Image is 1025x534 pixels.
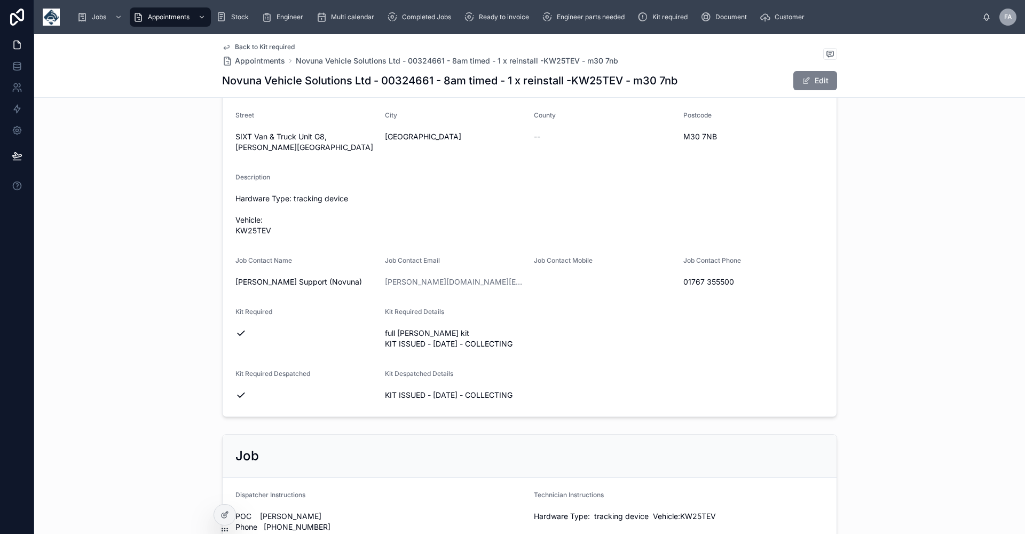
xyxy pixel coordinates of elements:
span: M30 7NB [683,131,824,142]
span: Back to Kit required [235,43,295,51]
span: [PERSON_NAME] Support (Novuna) [235,277,376,287]
span: Kit Despatched Details [385,370,453,378]
div: scrollable content [68,5,982,29]
span: Ready to invoice [479,13,529,21]
span: Completed Jobs [402,13,451,21]
span: Engineer parts needed [557,13,625,21]
h2: Job [235,447,259,465]
span: 01767 355500 [683,277,824,287]
span: Description [235,173,270,181]
span: Job Contact Phone [683,256,741,264]
span: full [PERSON_NAME] kit KIT ISSUED - [DATE] - COLLECTING [385,328,824,349]
span: Technician Instructions [534,491,604,499]
a: Back to Kit required [222,43,295,51]
a: Stock [213,7,256,27]
span: Hardware Type: tracking device Vehicle:KW25TEV [534,511,824,522]
a: Jobs [74,7,128,27]
span: Street [235,111,254,119]
a: Multi calendar [313,7,382,27]
span: Job Contact Mobile [534,256,593,264]
span: Job Contact Email [385,256,440,264]
span: FA [1004,13,1012,21]
span: Kit Required [235,308,272,316]
img: App logo [43,9,60,26]
span: Kit Required Despatched [235,370,310,378]
span: Job Contact Name [235,256,292,264]
a: Document [697,7,754,27]
a: Ready to invoice [461,7,537,27]
a: Appointments [130,7,211,27]
span: -- [534,131,540,142]
a: Novuna Vehicle Solutions Ltd - 00324661 - 8am timed - 1 x reinstall -KW25TEV - m30 7nb [296,56,618,66]
span: Kit required [652,13,688,21]
a: Kit required [634,7,695,27]
span: Appointments [235,56,285,66]
span: County [534,111,556,119]
span: SIXT Van & Truck Unit G8, [PERSON_NAME][GEOGRAPHIC_DATA] [235,131,376,153]
span: Engineer [277,13,303,21]
span: Customer [775,13,805,21]
span: Jobs [92,13,106,21]
span: KIT ISSUED - [DATE] - COLLECTING [385,390,824,400]
span: Dispatcher Instructions [235,491,305,499]
span: Stock [231,13,249,21]
a: Customer [756,7,812,27]
span: [GEOGRAPHIC_DATA] [385,131,526,142]
h1: Novuna Vehicle Solutions Ltd - 00324661 - 8am timed - 1 x reinstall -KW25TEV - m30 7nb [222,73,677,88]
a: Appointments [222,56,285,66]
span: Appointments [148,13,190,21]
a: Engineer [258,7,311,27]
span: Multi calendar [331,13,374,21]
a: Engineer parts needed [539,7,632,27]
button: Edit [793,71,837,90]
a: [PERSON_NAME][DOMAIN_NAME][EMAIL_ADDRESS][DOMAIN_NAME] [385,277,526,287]
span: City [385,111,397,119]
a: Completed Jobs [384,7,459,27]
span: Hardware Type: tracking device Vehicle: KW25TEV [235,193,824,236]
span: Kit Required Details [385,308,444,316]
span: Document [715,13,747,21]
span: Postcode [683,111,712,119]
